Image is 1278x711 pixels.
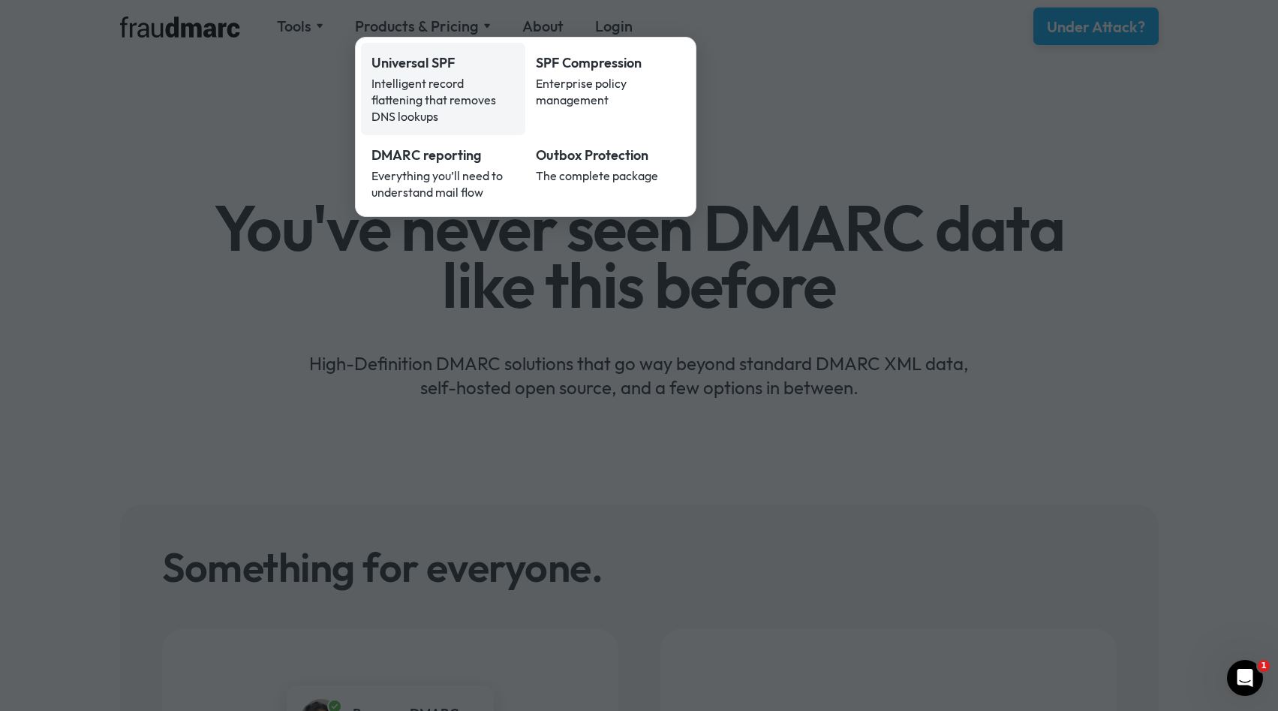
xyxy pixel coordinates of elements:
[525,43,690,135] a: SPF CompressionEnterprise policy management
[371,75,516,125] div: Intelligent record flattening that removes DNS lookups
[1258,660,1270,672] span: 1
[536,167,680,184] div: The complete package
[371,53,516,73] div: Universal SPF
[536,75,680,108] div: Enterprise policy management
[536,53,680,73] div: SPF Compression
[361,43,526,135] a: Universal SPFIntelligent record flattening that removes DNS lookups
[1227,660,1263,696] iframe: Intercom live chat
[371,146,516,165] div: DMARC reporting
[361,135,526,211] a: DMARC reportingEverything you’ll need to understand mail flow
[536,146,680,165] div: Outbox Protection
[371,167,516,200] div: Everything you’ll need to understand mail flow
[525,135,690,211] a: Outbox ProtectionThe complete package
[355,37,696,217] nav: Products & Pricing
